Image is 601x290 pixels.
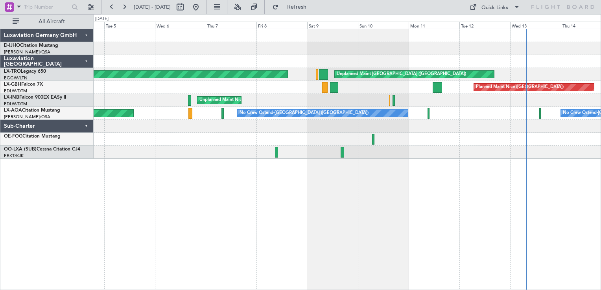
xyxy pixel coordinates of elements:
[256,22,307,29] div: Fri 8
[4,88,27,94] a: EDLW/DTM
[4,108,60,113] a: LX-AOACitation Mustang
[4,82,43,87] a: LX-GBHFalcon 7X
[4,49,50,55] a: [PERSON_NAME]/QSA
[155,22,206,29] div: Wed 6
[481,4,508,12] div: Quick Links
[4,101,27,107] a: EDLW/DTM
[206,22,256,29] div: Thu 7
[4,82,21,87] span: LX-GBH
[4,114,50,120] a: [PERSON_NAME]/QSA
[4,43,20,48] span: D-IJHO
[104,22,155,29] div: Tue 5
[466,1,524,13] button: Quick Links
[476,81,564,93] div: Planned Maint Nice ([GEOGRAPHIC_DATA])
[4,134,61,139] a: OE-FOGCitation Mustang
[4,95,19,100] span: LX-INB
[4,43,58,48] a: D-IJHOCitation Mustang
[4,69,46,74] a: LX-TROLegacy 650
[134,4,171,11] span: [DATE] - [DATE]
[4,147,37,152] span: OO-LXA (SUB)
[4,69,21,74] span: LX-TRO
[95,16,109,22] div: [DATE]
[4,95,66,100] a: LX-INBFalcon 900EX EASy II
[4,108,22,113] span: LX-AOA
[20,19,83,24] span: All Aircraft
[4,134,22,139] span: OE-FOG
[24,1,69,13] input: Trip Number
[199,94,293,106] div: Unplanned Maint Nice ([GEOGRAPHIC_DATA])
[409,22,459,29] div: Mon 11
[4,75,28,81] a: EGGW/LTN
[4,153,24,159] a: EBKT/KJK
[510,22,561,29] div: Wed 13
[9,15,85,28] button: All Aircraft
[269,1,316,13] button: Refresh
[4,147,80,152] a: OO-LXA (SUB)Cessna Citation CJ4
[280,4,313,10] span: Refresh
[337,68,466,80] div: Unplanned Maint [GEOGRAPHIC_DATA] ([GEOGRAPHIC_DATA])
[240,107,369,119] div: No Crew Ostend-[GEOGRAPHIC_DATA] ([GEOGRAPHIC_DATA])
[459,22,510,29] div: Tue 12
[307,22,358,29] div: Sat 9
[358,22,409,29] div: Sun 10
